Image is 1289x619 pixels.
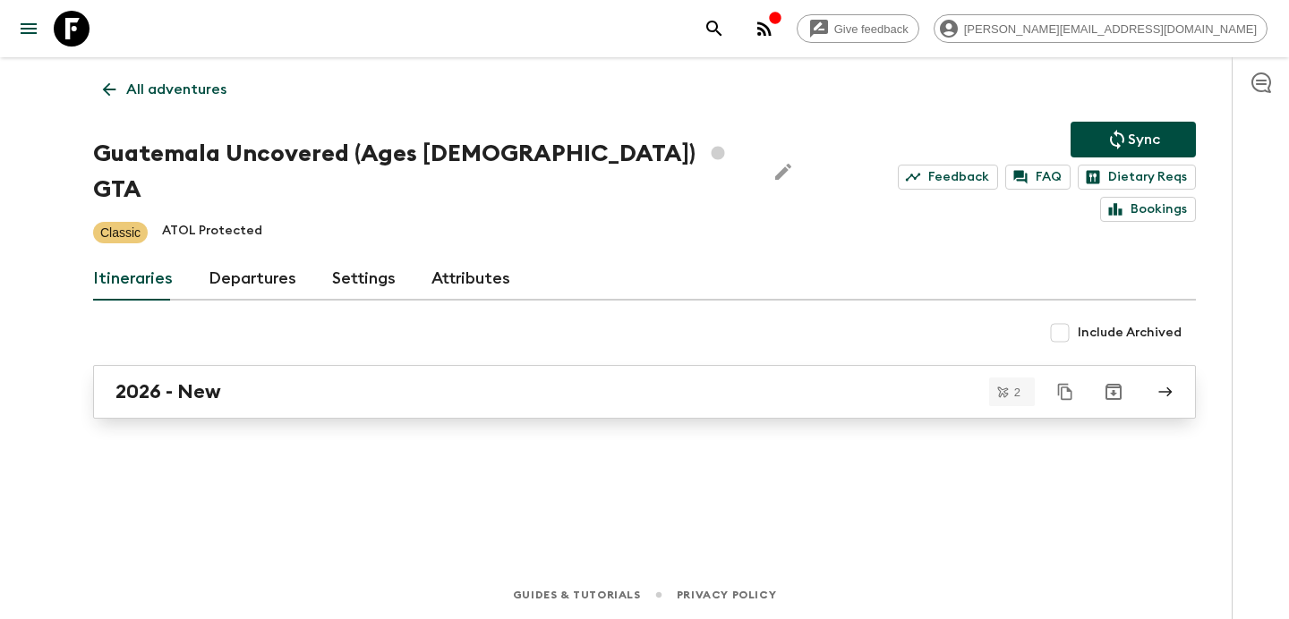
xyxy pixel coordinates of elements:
a: Settings [332,258,396,301]
p: Classic [100,224,141,242]
p: ATOL Protected [162,222,262,243]
a: All adventures [93,72,236,107]
p: Sync [1128,129,1160,150]
button: Edit Adventure Title [765,136,801,208]
button: Duplicate [1049,376,1081,408]
span: [PERSON_NAME][EMAIL_ADDRESS][DOMAIN_NAME] [954,22,1267,36]
a: Bookings [1100,197,1196,222]
a: FAQ [1005,165,1071,190]
span: 2 [1003,386,1031,398]
a: Dietary Reqs [1078,165,1196,190]
a: 2026 - New [93,365,1196,419]
a: Guides & Tutorials [513,585,641,605]
a: Give feedback [797,14,919,43]
h2: 2026 - New [115,380,221,403]
a: Feedback [898,165,998,190]
p: All adventures [126,79,226,100]
span: Include Archived [1078,324,1182,342]
div: [PERSON_NAME][EMAIL_ADDRESS][DOMAIN_NAME] [934,14,1268,43]
button: search adventures [696,11,732,47]
button: Archive [1096,374,1131,410]
a: Departures [209,258,296,301]
button: menu [11,11,47,47]
a: Itineraries [93,258,173,301]
a: Attributes [431,258,510,301]
a: Privacy Policy [677,585,776,605]
span: Give feedback [824,22,918,36]
h1: Guatemala Uncovered (Ages [DEMOGRAPHIC_DATA]) GTA [93,136,751,208]
button: Sync adventure departures to the booking engine [1071,122,1196,157]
